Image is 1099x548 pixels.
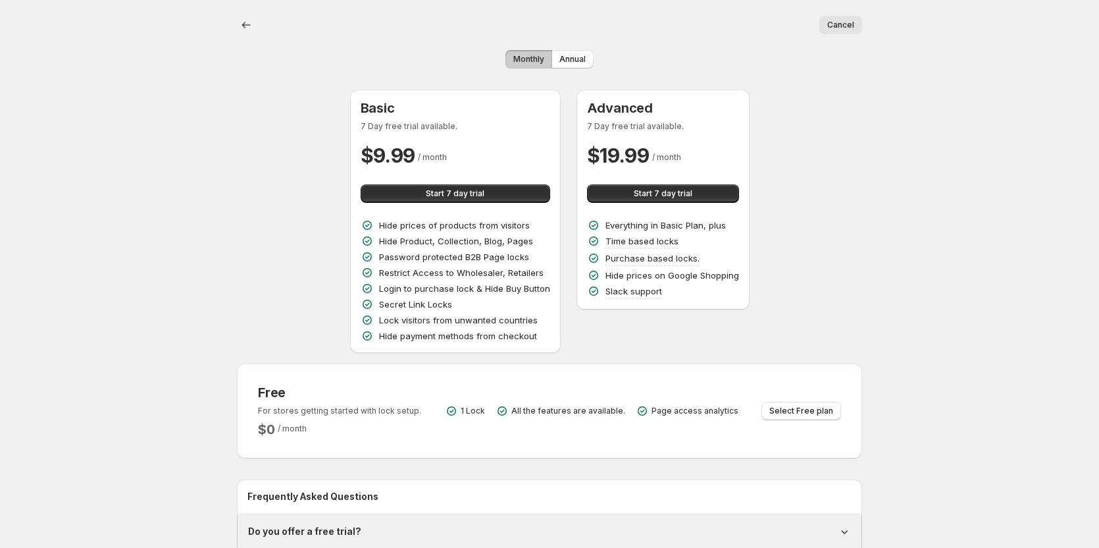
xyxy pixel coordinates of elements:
p: Login to purchase lock & Hide Buy Button [379,282,550,295]
span: Start 7 day trial [634,188,692,199]
h3: Basic [361,100,550,116]
p: Hide payment methods from checkout [379,329,537,342]
p: 1 Lock [461,406,485,416]
h3: Advanced [587,100,739,116]
h2: $ 0 [258,422,275,437]
span: Annual [559,54,586,65]
span: Select Free plan [769,406,833,416]
button: Cancel [819,16,862,34]
p: For stores getting started with lock setup. [258,406,421,416]
button: Start 7 day trial [361,184,550,203]
span: / month [652,152,681,162]
p: Restrict Access to Wholesaler, Retailers [379,266,544,279]
h2: $ 19.99 [587,142,650,169]
h1: Do you offer a free trial? [248,525,361,538]
p: Secret Link Locks [379,298,452,311]
span: / month [278,424,307,433]
p: Hide Product, Collection, Blog, Pages [379,234,533,248]
button: Start 7 day trial [587,184,739,203]
p: Hide prices on Google Shopping [605,269,739,282]
h3: Free [258,385,421,400]
span: Monthly [513,54,544,65]
button: Select Free plan [761,402,841,420]
h2: $ 9.99 [361,142,416,169]
button: Back [237,16,255,34]
button: Annual [551,50,594,68]
button: Monthly [505,50,552,68]
p: Lock visitors from unwanted countries [379,314,538,327]
p: Password protected B2B Page locks [379,250,529,263]
p: Slack support [605,285,662,298]
span: Start 7 day trial [426,188,484,199]
p: 7 Day free trial available. [587,121,739,132]
p: Hide prices of products from visitors [379,219,530,232]
p: Page access analytics [652,406,738,416]
h2: Frequently Asked Questions [247,490,852,503]
span: Cancel [827,20,854,30]
p: Everything in Basic Plan, plus [605,219,726,232]
p: Time based locks [605,234,678,248]
p: 7 Day free trial available. [361,121,550,132]
p: Purchase based locks. [605,252,700,265]
span: / month [418,152,447,162]
p: All the features are available. [511,406,625,416]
